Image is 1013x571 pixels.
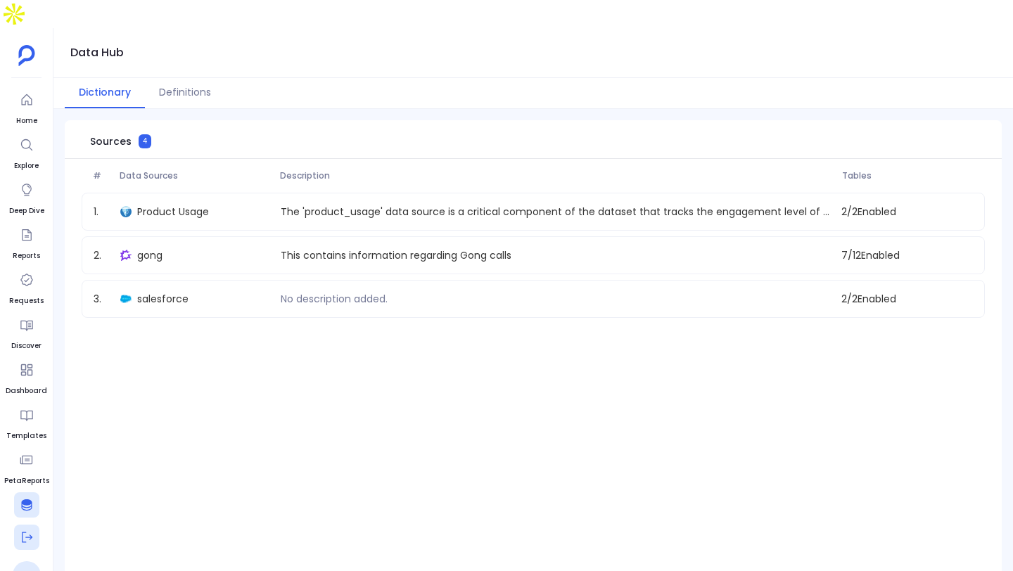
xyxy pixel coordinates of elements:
[87,170,114,181] span: #
[9,267,44,307] a: Requests
[88,205,115,219] span: 1 .
[9,295,44,307] span: Requests
[145,78,225,108] button: Definitions
[11,340,42,352] span: Discover
[274,170,836,181] span: Description
[836,205,979,219] span: 2 / 2 Enabled
[88,248,115,263] span: 2 .
[4,447,49,487] a: PetaReports
[6,357,47,397] a: Dashboard
[6,430,46,442] span: Templates
[114,170,274,181] span: Data Sources
[65,78,145,108] button: Dictionary
[275,205,836,219] p: The 'product_usage' data source is a critical component of the dataset that tracks the engagement...
[14,160,39,172] span: Explore
[9,177,44,217] a: Deep Dive
[6,402,46,442] a: Templates
[14,87,39,127] a: Home
[137,248,163,262] span: gong
[836,170,979,181] span: Tables
[275,292,393,307] p: No description added.
[70,43,124,63] h1: Data Hub
[836,248,979,263] span: 7 / 12 Enabled
[14,115,39,127] span: Home
[8,492,44,532] a: Data Hub
[18,45,35,66] img: petavue logo
[6,385,47,397] span: Dashboard
[137,292,189,306] span: salesforce
[4,475,49,487] span: PetaReports
[139,134,151,148] span: 4
[90,134,132,148] span: Sources
[11,312,42,352] a: Discover
[88,292,115,307] span: 3 .
[13,250,40,262] span: Reports
[9,205,44,217] span: Deep Dive
[836,292,979,307] span: 2 / 2 Enabled
[137,205,209,219] span: Product Usage
[14,132,39,172] a: Explore
[13,222,40,262] a: Reports
[275,248,517,263] p: This contains information regarding Gong calls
